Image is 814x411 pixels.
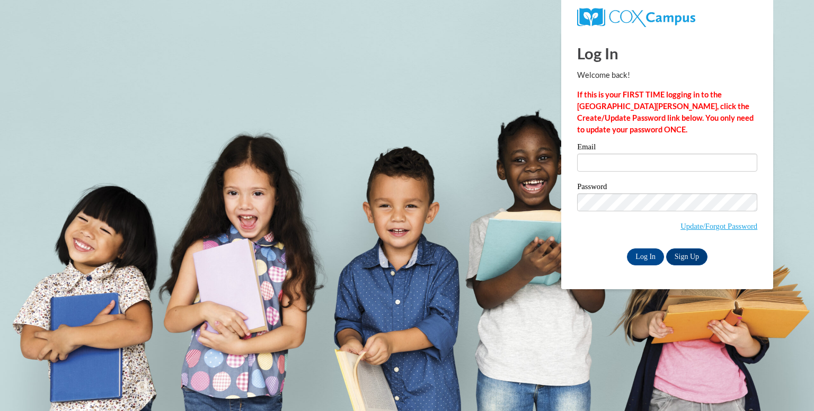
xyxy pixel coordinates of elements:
label: Password [577,183,757,193]
a: COX Campus [577,12,695,21]
p: Welcome back! [577,69,757,81]
img: COX Campus [577,8,695,27]
h1: Log In [577,42,757,64]
a: Update/Forgot Password [680,222,757,230]
a: Sign Up [666,248,707,265]
label: Email [577,143,757,154]
strong: If this is your FIRST TIME logging in to the [GEOGRAPHIC_DATA][PERSON_NAME], click the Create/Upd... [577,90,754,134]
input: Log In [627,248,664,265]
